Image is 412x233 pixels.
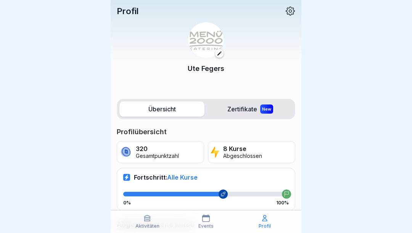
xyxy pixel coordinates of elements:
[223,145,262,153] p: 8 Kurse
[211,146,219,159] img: lightning.svg
[117,127,295,137] p: Profilübersicht
[260,104,273,114] div: New
[188,22,224,58] img: v3gslzn6hrr8yse5yrk8o2yg.png
[123,200,131,206] p: 0%
[188,63,224,74] p: Ute Fegers
[276,200,289,206] p: 100%
[119,101,204,117] label: Übersicht
[117,6,138,16] p: Profil
[259,223,271,229] p: Profil
[167,174,198,181] span: Alle Kurse
[208,101,293,117] label: Zertifikate
[198,223,214,229] p: Events
[136,145,179,153] p: 320
[135,223,159,229] p: Aktivitäten
[134,174,198,181] p: Fortschritt:
[223,153,262,159] p: Abgeschlossen
[119,146,132,159] img: coin.svg
[136,153,179,159] p: Gesamtpunktzahl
